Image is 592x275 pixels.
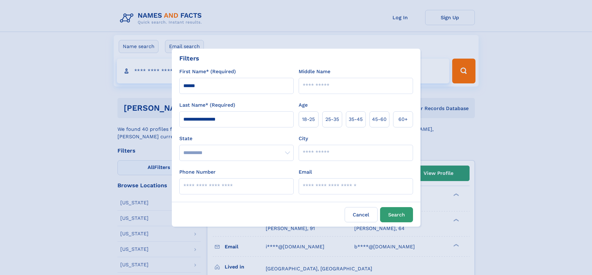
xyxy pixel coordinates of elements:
label: State [179,135,294,142]
label: Email [299,168,312,176]
span: 18‑25 [302,116,315,123]
span: 45‑60 [372,116,387,123]
div: Filters [179,54,199,63]
span: 25‑35 [325,116,339,123]
label: First Name* (Required) [179,68,236,75]
span: 35‑45 [349,116,363,123]
label: Age [299,101,308,109]
label: Middle Name [299,68,330,75]
label: Cancel [345,207,378,222]
label: Phone Number [179,168,216,176]
span: 60+ [398,116,408,123]
label: Last Name* (Required) [179,101,235,109]
button: Search [380,207,413,222]
label: City [299,135,308,142]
